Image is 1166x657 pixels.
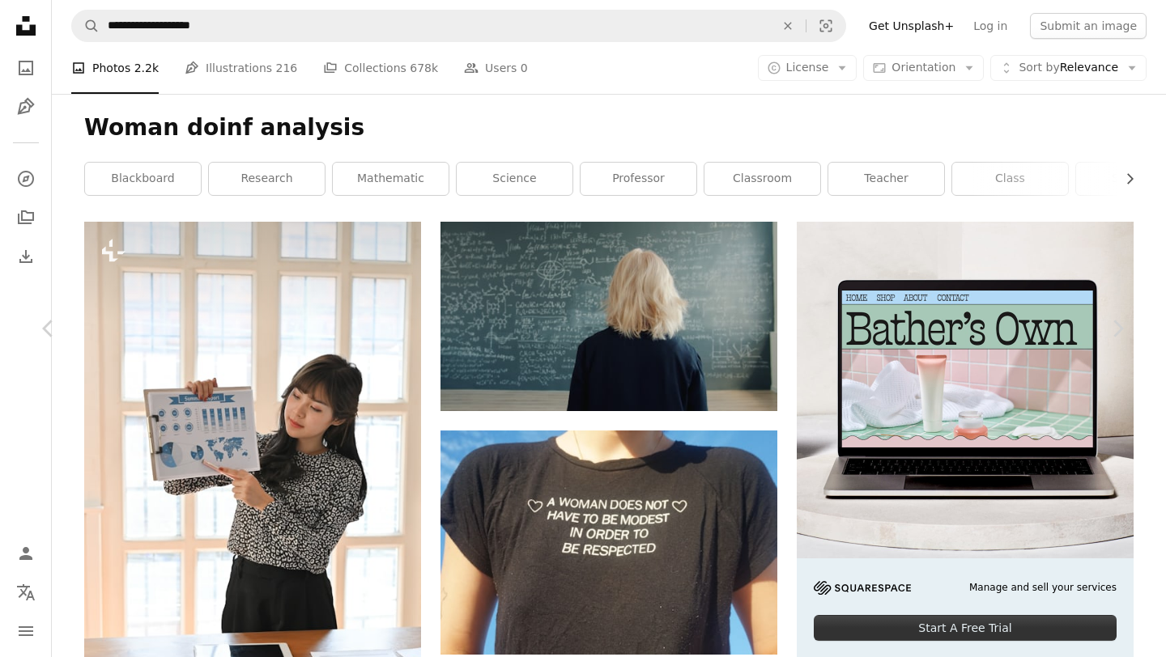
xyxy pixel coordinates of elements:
[797,222,1134,558] img: file-1707883121023-8e3502977149image
[1030,13,1147,39] button: Submit an image
[10,201,42,234] a: Collections
[770,11,806,41] button: Clear
[758,55,857,81] button: License
[1069,251,1166,406] a: Next
[10,52,42,84] a: Photos
[84,113,1134,142] h1: Woman doinf analysis
[72,11,100,41] button: Search Unsplash
[209,163,325,195] a: research
[10,615,42,647] button: Menu
[440,308,777,323] a: Woman facing a blackboard filled with equations
[10,91,42,123] a: Illustrations
[786,61,829,74] span: License
[828,163,944,195] a: teacher
[990,55,1147,81] button: Sort byRelevance
[10,537,42,570] a: Log in / Sign up
[1115,163,1134,195] button: scroll list to the right
[1019,60,1118,76] span: Relevance
[410,59,438,77] span: 678k
[859,13,964,39] a: Get Unsplash+
[440,222,777,411] img: Woman facing a blackboard filled with equations
[1019,61,1059,74] span: Sort by
[440,430,777,655] img: A woman wearing a t - shirt that says a woman does not have to be
[704,163,820,195] a: classroom
[10,240,42,273] a: Download History
[71,10,846,42] form: Find visuals sitewide
[814,581,911,595] img: file-1705255347840-230a6ab5bca9image
[84,467,421,481] a: Businesswoman gives report and presentation, She shows pie charts and speech.
[457,163,572,195] a: science
[952,163,1068,195] a: class
[10,576,42,608] button: Language
[806,11,845,41] button: Visual search
[863,55,984,81] button: Orientation
[521,59,528,77] span: 0
[85,163,201,195] a: blackboard
[185,42,297,94] a: Illustrations 216
[581,163,696,195] a: professor
[969,581,1117,595] span: Manage and sell your services
[814,615,1117,641] div: Start A Free Trial
[323,42,438,94] a: Collections 678k
[892,61,955,74] span: Orientation
[276,59,298,77] span: 216
[440,535,777,549] a: A woman wearing a t - shirt that says a woman does not have to be
[333,163,449,195] a: mathematic
[964,13,1017,39] a: Log in
[10,163,42,195] a: Explore
[464,42,528,94] a: Users 0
